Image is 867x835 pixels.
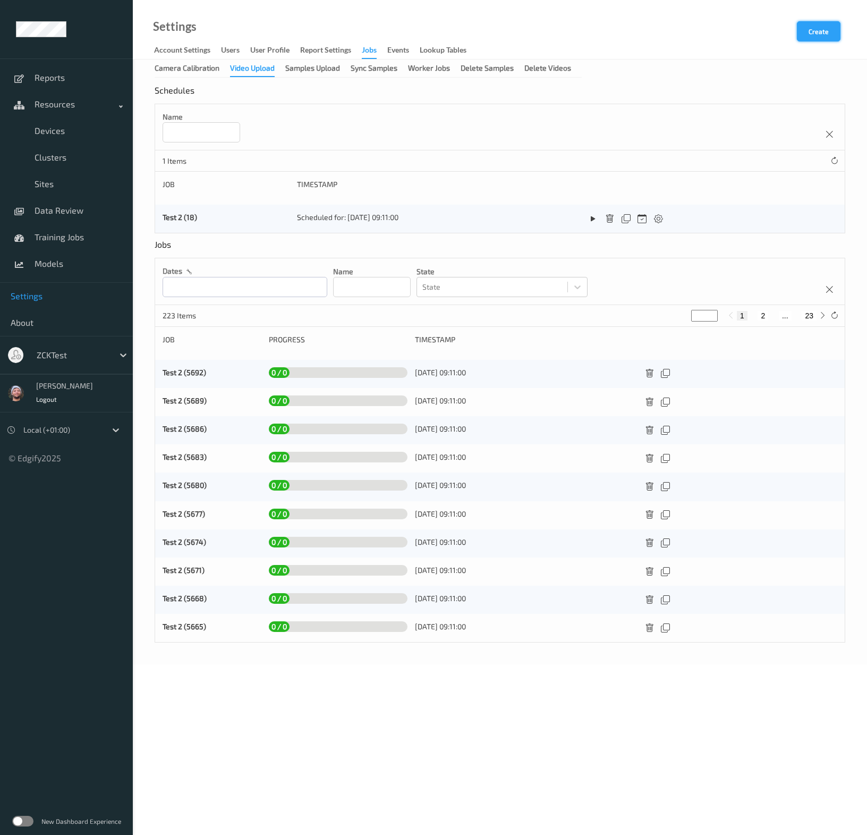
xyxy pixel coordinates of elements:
div: [DATE] 09:11:00 [415,424,632,434]
div: Sync Samples [351,63,397,76]
div: [DATE] 09:11:00 [415,395,632,406]
button: 1 [737,311,747,320]
a: Test 2 (5668) [163,594,207,603]
div: [DATE] 09:11:00 [415,480,632,491]
a: Test 2 (5686) [163,424,207,433]
button: ... [779,311,792,320]
div: Jobs [362,45,377,59]
div: Timestamp [297,179,576,190]
div: Delete Samples [461,63,514,76]
a: Worker Jobs [408,63,461,72]
span: 0 / 0 [269,450,290,464]
div: Account Settings [154,45,210,58]
a: Account Settings [154,43,221,58]
a: Test 2 (5671) [163,566,205,575]
div: [DATE] 09:11:00 [415,509,632,519]
div: [DATE] 09:11:00 [415,593,632,604]
span: 0 / 0 [269,591,290,605]
div: Delete Videos [524,63,571,76]
a: Test 2 (5683) [163,452,207,461]
a: Camera Calibration [155,63,230,72]
span: 0 / 0 [269,421,290,436]
div: Lookup Tables [420,45,466,58]
div: Video Upload [230,63,275,77]
span: 0 / 0 [269,535,290,549]
div: Samples Upload [285,63,340,76]
div: [DATE] 09:11:00 [415,452,632,462]
span: 0 / 0 [269,563,290,577]
span: 0 / 0 [269,478,290,492]
a: Lookup Tables [420,43,477,58]
div: Scheduled for: [DATE] 09:11:00 [297,212,576,223]
div: Camera Calibration [155,63,219,76]
p: 223 Items [163,310,242,321]
button: Create [797,21,840,41]
span: 0 / 0 [269,393,290,408]
div: Progress [269,334,407,345]
p: Name [333,266,411,277]
a: Test 2 (5665) [163,622,206,631]
span: 0 / 0 [269,619,290,634]
a: Test 2 (5674) [163,537,206,546]
div: Worker Jobs [408,63,450,76]
span: 0 / 0 [269,507,290,521]
div: [DATE] 09:11:00 [415,565,632,576]
div: [DATE] 09:11:00 [415,621,632,632]
a: Samples Upload [285,63,351,72]
div: [DATE] 09:11:00 [415,367,632,378]
div: Jobs [155,239,174,258]
a: Sync Samples [351,63,408,72]
div: [DATE] 09:11:00 [415,537,632,547]
div: Job [163,179,290,190]
a: Report Settings [300,43,362,58]
a: Delete Samples [461,63,524,72]
a: Test 2 (5689) [163,396,207,405]
a: Test 2 (18) [163,213,197,222]
a: Test 2 (5680) [163,480,207,490]
a: Delete Videos [524,63,582,72]
a: users [221,43,250,58]
p: Name [163,112,240,122]
p: dates [163,266,182,276]
a: Test 2 (5692) [163,368,206,377]
a: User Profile [250,43,300,58]
div: events [387,45,409,58]
div: users [221,45,240,58]
a: Settings [153,21,197,32]
a: Test 2 (5677) [163,509,205,518]
p: 1 Items [163,156,242,166]
div: Timestamp [415,334,632,345]
div: User Profile [250,45,290,58]
div: Schedules [155,85,197,104]
div: Job [163,334,261,345]
p: State [416,266,588,277]
div: Report Settings [300,45,351,58]
a: events [387,43,420,58]
a: Jobs [362,43,387,59]
a: Video Upload [230,63,285,72]
button: 2 [758,311,768,320]
span: 0 / 0 [269,365,290,379]
button: 23 [802,311,817,320]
